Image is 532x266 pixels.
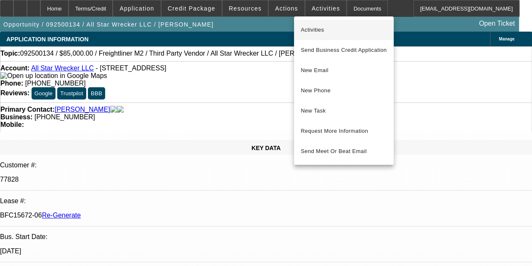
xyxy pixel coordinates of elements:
span: Activities [301,25,387,35]
span: Send Meet Or Beat Email [301,146,387,156]
span: Request More Information [301,126,387,136]
span: New Phone [301,86,387,96]
span: New Task [301,106,387,116]
span: New Email [301,65,387,75]
span: Send Business Credit Application [301,45,387,55]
